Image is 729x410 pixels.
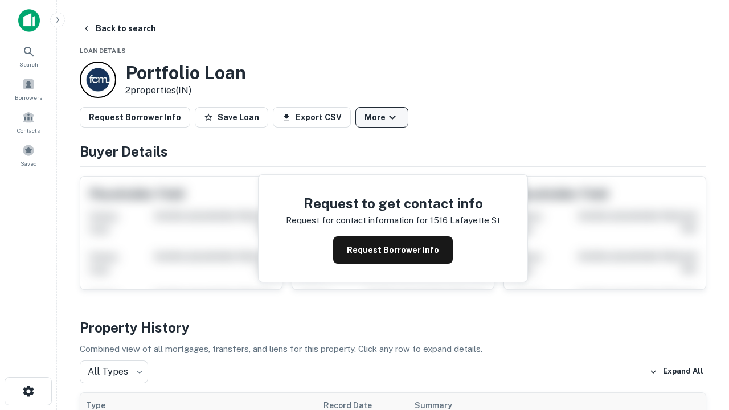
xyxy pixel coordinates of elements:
h4: Request to get contact info [286,193,500,214]
h4: Buyer Details [80,141,706,162]
p: Request for contact information for [286,214,428,227]
p: Combined view of all mortgages, transfers, and liens for this property. Click any row to expand d... [80,342,706,356]
button: Back to search [77,18,161,39]
span: Borrowers [15,93,42,102]
span: Loan Details [80,47,126,54]
a: Saved [3,140,54,170]
img: capitalize-icon.png [18,9,40,32]
h4: Property History [80,317,706,338]
span: Contacts [17,126,40,135]
p: 1516 lafayette st [430,214,500,227]
a: Search [3,40,54,71]
button: More [355,107,408,128]
button: Export CSV [273,107,351,128]
a: Borrowers [3,73,54,104]
span: Saved [21,159,37,168]
iframe: Chat Widget [672,282,729,337]
p: 2 properties (IN) [125,84,246,97]
span: Search [19,60,38,69]
div: All Types [80,360,148,383]
a: Contacts [3,106,54,137]
button: Request Borrower Info [333,236,453,264]
button: Request Borrower Info [80,107,190,128]
button: Expand All [646,363,706,380]
button: Save Loan [195,107,268,128]
h3: Portfolio Loan [125,62,246,84]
